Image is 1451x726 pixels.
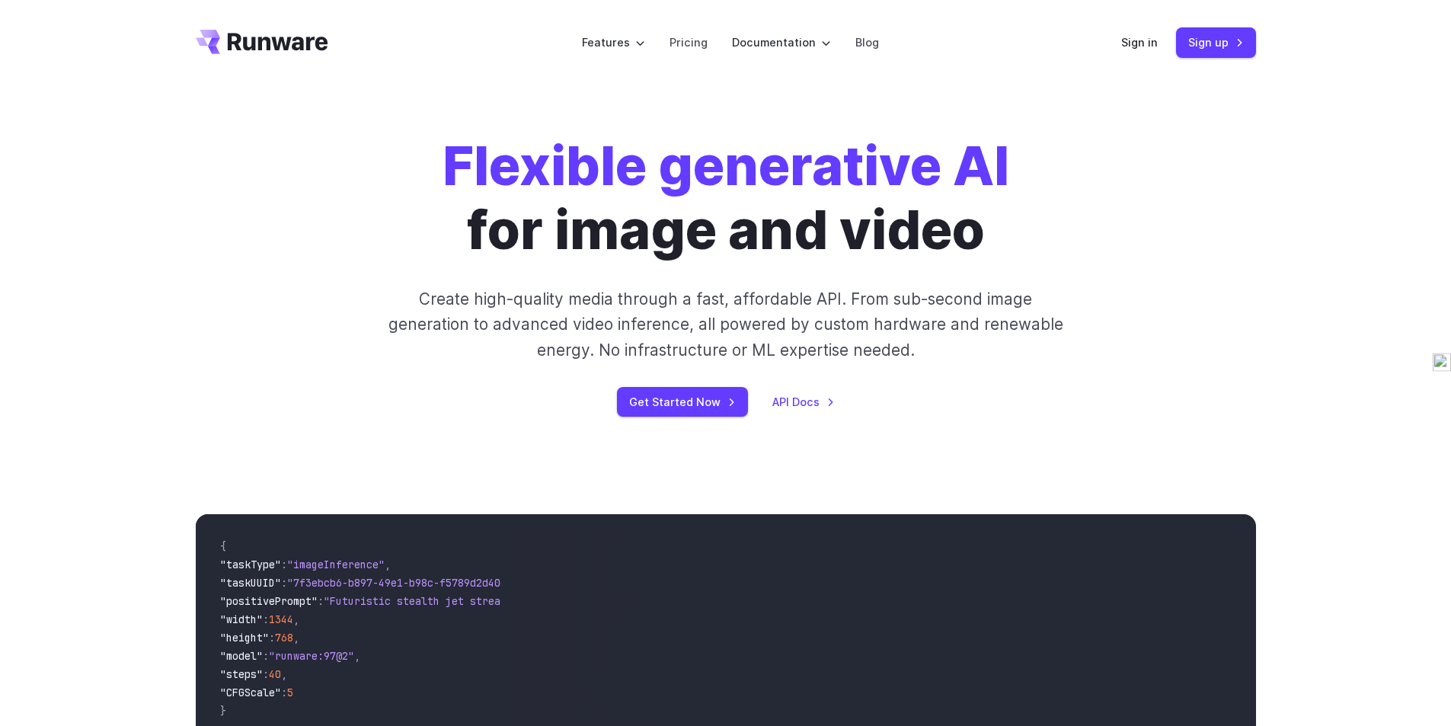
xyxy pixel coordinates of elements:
[263,612,269,626] span: :
[220,667,263,681] span: "steps"
[670,34,708,51] a: Pricing
[275,631,293,644] span: 768
[281,667,287,681] span: ,
[287,686,293,699] span: 5
[582,34,645,51] label: Features
[386,286,1065,363] p: Create high-quality media through a fast, affordable API. From sub-second image generation to adv...
[220,649,263,663] span: "model"
[220,686,281,699] span: "CFGScale"
[443,134,1009,262] h1: for image and video
[324,594,878,608] span: "Futuristic stealth jet streaking through a neon-lit cityscape with glowing purple exhaust"
[220,539,226,553] span: {
[318,594,324,608] span: :
[855,34,879,51] a: Blog
[1121,34,1158,51] a: Sign in
[617,387,748,417] a: Get Started Now
[732,34,831,51] label: Documentation
[220,612,263,626] span: "width"
[772,393,835,411] a: API Docs
[269,612,293,626] span: 1344
[281,576,287,590] span: :
[269,631,275,644] span: :
[196,30,328,54] a: Go to /
[281,686,287,699] span: :
[220,704,226,718] span: }
[1176,27,1256,57] a: Sign up
[443,133,1009,198] strong: Flexible generative AI
[269,649,354,663] span: "runware:97@2"
[287,558,385,571] span: "imageInference"
[269,667,281,681] span: 40
[220,631,269,644] span: "height"
[263,649,269,663] span: :
[263,667,269,681] span: :
[220,558,281,571] span: "taskType"
[220,576,281,590] span: "taskUUID"
[354,649,360,663] span: ,
[220,594,318,608] span: "positivePrompt"
[281,558,287,571] span: :
[293,631,299,644] span: ,
[385,558,391,571] span: ,
[293,612,299,626] span: ,
[287,576,519,590] span: "7f3ebcb6-b897-49e1-b98c-f5789d2d40d7"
